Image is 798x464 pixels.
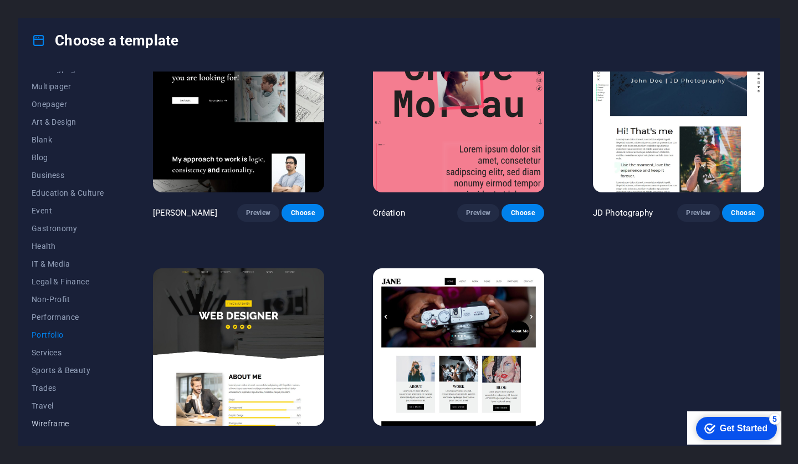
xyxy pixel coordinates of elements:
button: Choose [282,204,324,222]
span: Blank [32,135,104,144]
span: Gastronomy [32,224,104,233]
img: Portfolio [153,268,324,426]
div: Get Started 5 items remaining, 0% complete [9,6,90,29]
span: IT & Media [32,259,104,268]
span: Legal & Finance [32,277,104,286]
span: Art & Design [32,118,104,126]
span: Wireframe [32,419,104,428]
button: Gastronomy [32,220,104,237]
span: Services [32,348,104,357]
button: Choose [502,204,544,222]
span: Onepager [32,100,104,109]
button: Trades [32,379,104,397]
span: Portfolio [32,330,104,339]
button: Preview [457,204,499,222]
img: Max Hatzy [153,34,324,192]
span: Business [32,171,104,180]
button: Education & Culture [32,184,104,202]
span: Choose [510,208,535,217]
span: Event [32,206,104,215]
button: Blog [32,149,104,166]
span: Choose [290,208,315,217]
span: Preview [686,208,710,217]
button: Wireframe [32,415,104,432]
button: Onepager [32,95,104,113]
span: Education & Culture [32,188,104,197]
button: Travel [32,397,104,415]
button: Art & Design [32,113,104,131]
button: IT & Media [32,255,104,273]
button: Event [32,202,104,220]
img: Jane [373,268,544,426]
button: Preview [677,204,719,222]
span: Performance [32,313,104,322]
div: Get Started [33,12,80,22]
button: Non-Profit [32,290,104,308]
span: Choose [731,208,755,217]
button: Multipager [32,78,104,95]
p: JD Photography [593,207,653,218]
button: Health [32,237,104,255]
button: Preview [237,204,279,222]
button: Business [32,166,104,184]
span: Travel [32,401,104,410]
div: 5 [82,2,93,13]
img: JD Photography [593,34,764,192]
span: Trades [32,384,104,392]
span: Non-Profit [32,295,104,304]
h4: Choose a template [32,32,178,49]
button: Choose [722,204,764,222]
span: Preview [246,208,270,217]
button: Portfolio [32,326,104,344]
button: Services [32,344,104,361]
span: Health [32,242,104,251]
span: Sports & Beauty [32,366,104,375]
button: Blank [32,131,104,149]
span: Preview [466,208,490,217]
button: Legal & Finance [32,273,104,290]
p: Création [373,207,405,218]
p: [PERSON_NAME] [153,207,218,218]
img: Création [373,34,544,192]
button: Sports & Beauty [32,361,104,379]
span: Multipager [32,82,104,91]
button: Performance [32,308,104,326]
span: Blog [32,153,104,162]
